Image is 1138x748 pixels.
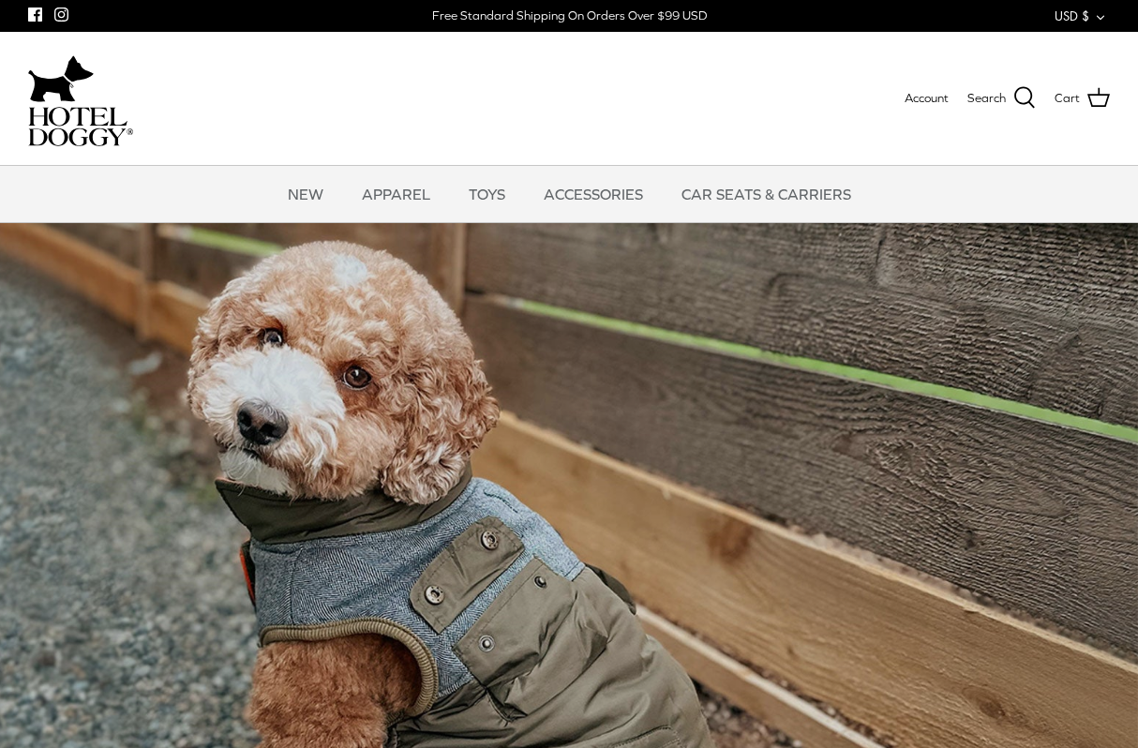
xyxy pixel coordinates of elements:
[28,107,133,146] img: hoteldoggycom
[28,51,133,146] a: hoteldoggycom
[905,91,949,105] span: Account
[1055,89,1080,109] span: Cart
[345,166,447,222] a: APPAREL
[432,2,707,30] a: Free Standard Shipping On Orders Over $99 USD
[28,7,42,22] a: Facebook
[967,86,1036,111] a: Search
[527,166,660,222] a: ACCESSORIES
[1055,86,1110,111] a: Cart
[905,89,949,109] a: Account
[967,89,1006,109] span: Search
[432,7,707,24] div: Free Standard Shipping On Orders Over $99 USD
[28,51,94,107] img: dog-icon.svg
[271,166,340,222] a: NEW
[665,166,868,222] a: CAR SEATS & CARRIERS
[452,166,522,222] a: TOYS
[54,7,68,22] a: Instagram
